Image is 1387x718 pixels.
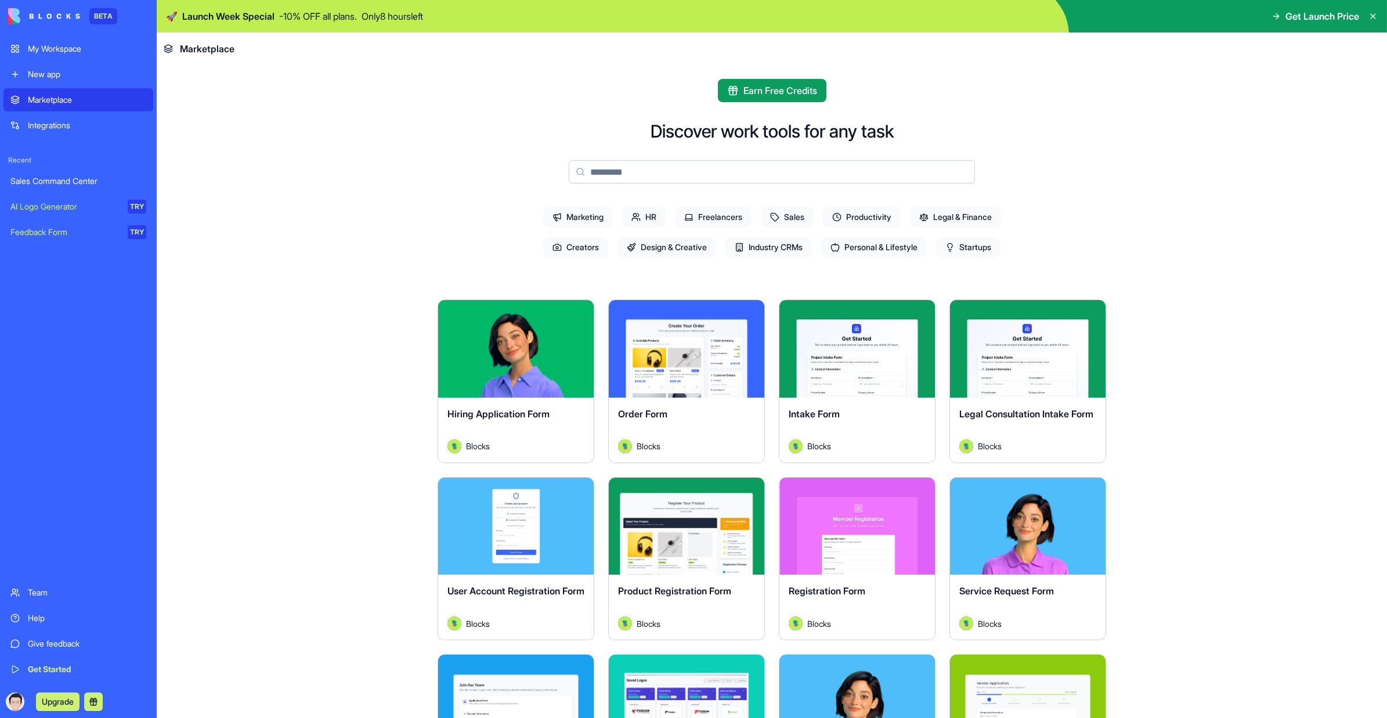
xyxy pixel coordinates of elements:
[718,79,826,102] button: Earn Free Credits
[28,120,146,131] div: Integrations
[3,607,153,630] a: Help
[180,42,234,56] span: Marketplace
[3,156,153,165] span: Recent
[949,300,1106,463] a: Legal Consultation Intake FormAvatarBlocks
[28,612,146,624] div: Help
[789,616,803,630] img: Avatar
[466,440,490,452] span: Blocks
[910,207,1001,228] span: Legal & Finance
[3,88,153,111] a: Marketplace
[675,207,752,228] span: Freelancers
[3,63,153,86] a: New app
[823,207,901,228] span: Productivity
[789,408,840,420] span: Intake Form
[807,440,831,452] span: Blocks
[821,237,927,258] span: Personal & Lifestyle
[807,618,831,630] span: Blocks
[3,581,153,604] a: Team
[28,587,146,598] div: Team
[3,658,153,681] a: Get Started
[128,200,146,214] div: TRY
[36,695,80,707] a: Upgrade
[128,225,146,239] div: TRY
[447,585,584,597] span: User Account Registration Form
[447,616,461,630] img: Avatar
[28,94,146,106] div: Marketplace
[28,43,146,55] div: My Workspace
[10,175,146,187] div: Sales Command Center
[637,618,660,630] span: Blocks
[543,207,613,228] span: Marketing
[622,207,666,228] span: HR
[608,477,765,641] a: Product Registration FormAvatarBlocks
[743,84,817,98] span: Earn Free Credits
[543,237,608,258] span: Creators
[3,169,153,193] a: Sales Command Center
[89,8,117,24] div: BETA
[761,207,814,228] span: Sales
[936,237,1000,258] span: Startups
[438,477,594,641] a: User Account Registration FormAvatarBlocks
[28,663,146,675] div: Get Started
[779,477,935,641] a: Registration FormAvatarBlocks
[789,585,865,597] span: Registration Form
[6,692,24,711] img: ACg8ocKlUbKIjLLxrAtg2vOX4pfkEzqiNq2uhTAsVpp_A97lSQMlgb6URg=s96-c
[618,585,731,597] span: Product Registration Form
[3,37,153,60] a: My Workspace
[36,692,80,711] button: Upgrade
[949,477,1106,641] a: Service Request FormAvatarBlocks
[8,8,80,24] img: logo
[1285,9,1359,23] span: Get Launch Price
[959,616,973,630] img: Avatar
[166,9,178,23] span: 🚀
[618,439,632,453] img: Avatar
[447,439,461,453] img: Avatar
[618,408,667,420] span: Order Form
[978,440,1002,452] span: Blocks
[618,616,632,630] img: Avatar
[10,226,120,238] div: Feedback Form
[651,121,894,142] h2: Discover work tools for any task
[779,300,935,463] a: Intake FormAvatarBlocks
[182,9,274,23] span: Launch Week Special
[362,9,423,23] p: Only 8 hours left
[3,114,153,137] a: Integrations
[28,638,146,650] div: Give feedback
[3,221,153,244] a: Feedback FormTRY
[608,300,765,463] a: Order FormAvatarBlocks
[466,618,490,630] span: Blocks
[3,195,153,218] a: AI Logo GeneratorTRY
[8,8,117,24] a: BETA
[725,237,812,258] span: Industry CRMs
[959,408,1093,420] span: Legal Consultation Intake Form
[279,9,357,23] p: - 10 % OFF all plans.
[978,618,1002,630] span: Blocks
[28,68,146,80] div: New app
[3,632,153,655] a: Give feedback
[959,439,973,453] img: Avatar
[10,201,120,212] div: AI Logo Generator
[637,440,660,452] span: Blocks
[959,585,1054,597] span: Service Request Form
[789,439,803,453] img: Avatar
[438,300,594,463] a: Hiring Application FormAvatarBlocks
[617,237,716,258] span: Design & Creative
[447,408,550,420] span: Hiring Application Form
